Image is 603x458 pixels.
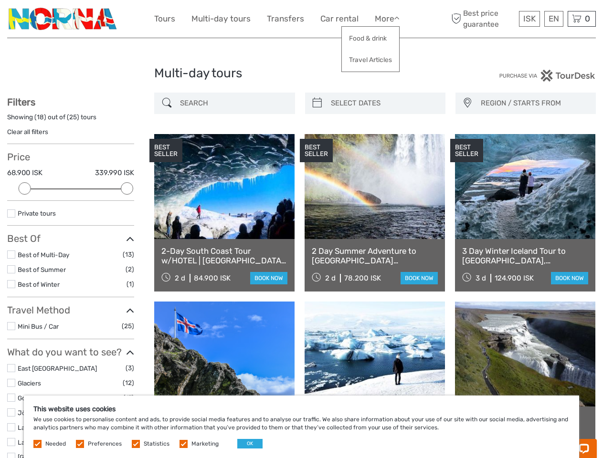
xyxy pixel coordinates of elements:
a: More [375,12,400,26]
img: PurchaseViaTourDesk.png [499,70,596,82]
div: 84.900 ISK [194,274,231,282]
a: Best of Winter [18,281,60,288]
a: 2 Day Summer Adventure to [GEOGRAPHIC_DATA] [GEOGRAPHIC_DATA], Glacier Hiking, [GEOGRAPHIC_DATA],... [312,246,438,266]
span: 0 [583,14,592,23]
a: Transfers [267,12,304,26]
span: 2 d [325,274,336,282]
a: Glaciers [18,379,41,387]
button: REGION / STARTS FROM [476,95,591,111]
span: Best price guarantee [449,8,517,29]
div: BEST SELLER [149,139,182,163]
a: book now [551,272,588,284]
div: 78.200 ISK [344,274,381,282]
a: Travel Articles [342,51,399,69]
label: 339.990 ISK [95,168,134,178]
button: OK [237,439,263,448]
a: Tours [154,12,175,26]
a: Landmannalaugar [18,438,71,446]
h3: Best Of [7,233,134,244]
button: Open LiveChat chat widget [110,15,121,26]
h1: Multi-day tours [154,66,449,81]
label: 18 [37,113,44,122]
span: 2 d [175,274,185,282]
span: (13) [123,249,134,260]
span: (12) [123,377,134,388]
div: EN [544,11,563,27]
a: East [GEOGRAPHIC_DATA] [18,364,97,372]
a: Car rental [320,12,359,26]
span: ISK [523,14,536,23]
div: BEST SELLER [300,139,333,163]
span: 3 d [476,274,486,282]
span: (1) [127,279,134,290]
span: (3) [126,363,134,374]
span: (25) [122,321,134,332]
label: Preferences [88,440,122,448]
a: Lake Mývatn [18,424,55,431]
img: 3202-b9b3bc54-fa5a-4c2d-a914-9444aec66679_logo_small.png [7,7,119,31]
a: Clear all filters [7,128,48,135]
span: (2) [126,264,134,275]
div: 124.900 ISK [495,274,534,282]
a: 2-Day South Coast Tour w/HOTEL | [GEOGRAPHIC_DATA], [GEOGRAPHIC_DATA], [GEOGRAPHIC_DATA] & Waterf... [161,246,287,266]
input: SEARCH [176,95,290,112]
div: Showing ( ) out of ( ) tours [7,113,134,127]
label: 25 [69,113,77,122]
a: 3 Day Winter Iceland Tour to [GEOGRAPHIC_DATA], [GEOGRAPHIC_DATA], [GEOGRAPHIC_DATA] and [GEOGRAP... [462,246,588,266]
label: Marketing [191,440,219,448]
a: Golden Circle [18,394,57,402]
a: book now [401,272,438,284]
a: book now [250,272,287,284]
a: Jökulsárlón/[GEOGRAPHIC_DATA] [18,409,121,416]
label: 68.900 ISK [7,168,42,178]
a: Best of Multi-Day [18,251,69,259]
h3: What do you want to see? [7,346,134,358]
a: Best of Summer [18,266,66,273]
strong: Filters [7,96,35,108]
h3: Travel Method [7,304,134,316]
div: We use cookies to personalise content and ads, to provide social media features and to analyse ou... [24,396,579,458]
label: Statistics [144,440,169,448]
h3: Price [7,151,134,163]
p: Chat now [13,17,108,24]
a: Multi-day tours [191,12,251,26]
a: Private tours [18,209,56,217]
a: Mini Bus / Car [18,323,59,330]
span: (17) [123,392,134,403]
h5: This website uses cookies [33,405,570,413]
div: BEST SELLER [450,139,483,163]
label: Needed [45,440,66,448]
input: SELECT DATES [327,95,441,112]
a: Food & drink [342,29,399,48]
